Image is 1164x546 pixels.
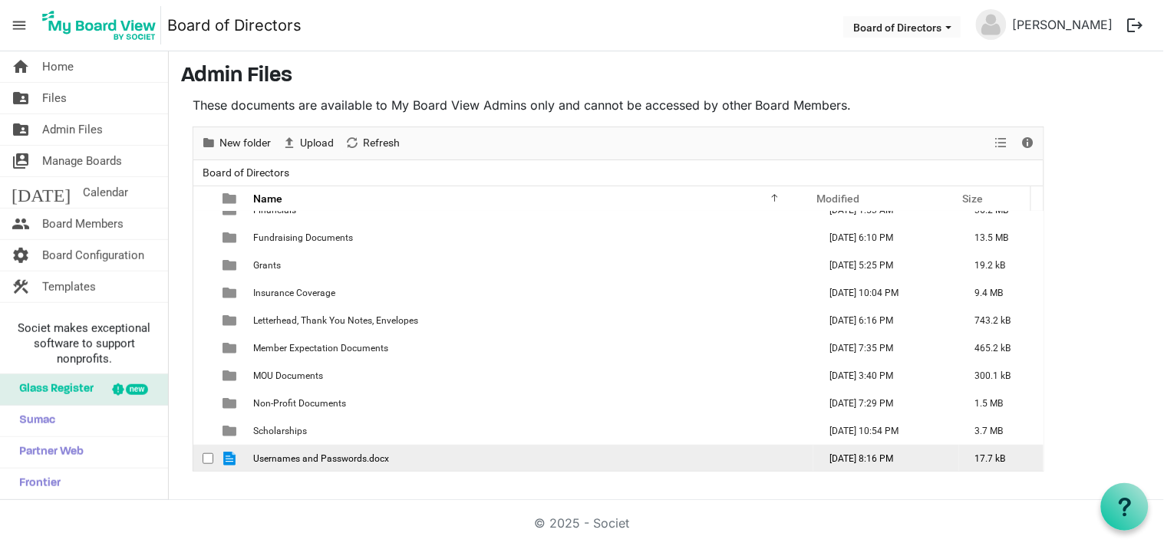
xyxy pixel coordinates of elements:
td: Insurance Coverage is template cell column header Name [249,279,813,307]
td: February 22, 2024 10:04 PM column header Modified [813,279,959,307]
a: My Board View Logo [38,6,167,44]
span: Partner Web [12,437,84,468]
span: MOU Documents [253,370,323,381]
td: is template cell column header type [213,279,249,307]
td: July 01, 2025 10:54 PM column header Modified [813,417,959,445]
span: Calendar [83,177,128,208]
span: home [12,51,30,82]
td: is template cell column header type [213,252,249,279]
span: Usernames and Passwords.docx [253,453,389,464]
td: Fundraising Documents is template cell column header Name [249,224,813,252]
td: is template cell column header type [213,390,249,417]
td: July 04, 2023 5:25 PM column header Modified [813,252,959,279]
span: Admin Files [42,114,103,145]
a: Board of Directors [167,10,302,41]
td: checkbox [193,362,213,390]
span: [DATE] [12,177,71,208]
span: Refresh [361,133,401,153]
span: Letterhead, Thank You Notes, Envelopes [253,315,418,326]
td: checkbox [193,390,213,417]
span: settings [12,240,30,271]
h3: Admin Files [181,64,1152,90]
button: logout [1119,9,1152,41]
div: new [126,384,148,395]
span: Board Configuration [42,240,144,271]
span: construction [12,271,30,302]
td: Non-Profit Documents is template cell column header Name [249,390,813,417]
span: Files [42,83,67,113]
td: 300.1 kB is template cell column header Size [959,362,1044,390]
td: July 14, 2025 6:10 PM column header Modified [813,224,959,252]
span: Size [962,192,983,205]
td: checkbox [193,224,213,252]
div: Refresh [339,127,405,160]
span: Glass Register [12,374,94,405]
td: 3.7 MB is template cell column header Size [959,417,1044,445]
td: 1.5 MB is template cell column header Size [959,390,1044,417]
span: Board of Directors [199,163,292,183]
span: Sumac [12,406,55,436]
span: switch_account [12,146,30,176]
td: checkbox [193,279,213,307]
button: Details [1018,133,1039,153]
span: folder_shared [12,83,30,113]
td: is template cell column header type [213,445,249,472]
span: people [12,209,30,239]
span: Name [253,192,282,205]
td: 465.2 kB is template cell column header Size [959,334,1044,362]
td: 9.4 MB is template cell column header Size [959,279,1044,307]
button: New folder [199,133,274,153]
td: 17.7 kB is template cell column header Size [959,445,1044,472]
span: folder_shared [12,114,30,145]
td: is template cell column header type [213,307,249,334]
span: Grants [253,260,281,271]
td: checkbox [193,252,213,279]
button: Board of Directors dropdownbutton [843,16,961,38]
span: Templates [42,271,96,302]
div: Details [1015,127,1041,160]
td: Scholarships is template cell column header Name [249,417,813,445]
span: Frontier [12,469,61,499]
span: Fundraising Documents [253,232,353,243]
button: Upload [279,133,337,153]
td: Usernames and Passwords.docx is template cell column header Name [249,445,813,472]
td: MOU Documents is template cell column header Name [249,362,813,390]
td: Member Expectation Documents is template cell column header Name [249,334,813,362]
td: checkbox [193,445,213,472]
span: Insurance Coverage [253,288,335,298]
td: June 10, 2025 3:40 PM column header Modified [813,362,959,390]
td: June 13, 2025 8:16 PM column header Modified [813,445,959,472]
span: Board Members [42,209,124,239]
td: August 11, 2022 6:16 PM column header Modified [813,307,959,334]
td: is template cell column header type [213,224,249,252]
a: © 2025 - Societ [535,515,630,531]
td: Grants is template cell column header Name [249,252,813,279]
td: checkbox [193,334,213,362]
a: [PERSON_NAME] [1007,9,1119,40]
td: Letterhead, Thank You Notes, Envelopes is template cell column header Name [249,307,813,334]
button: View dropdownbutton [992,133,1011,153]
td: July 20, 2024 7:35 PM column header Modified [813,334,959,362]
span: Modified [816,192,859,205]
td: 13.5 MB is template cell column header Size [959,224,1044,252]
span: Financials [253,205,296,215]
td: checkbox [193,417,213,445]
p: These documents are available to My Board View Admins only and cannot be accessed by other Board ... [193,96,1044,114]
span: New folder [218,133,272,153]
span: menu [5,11,34,40]
td: 743.2 kB is template cell column header Size [959,307,1044,334]
td: is template cell column header type [213,334,249,362]
button: Refresh [342,133,403,153]
span: Scholarships [253,426,307,436]
td: is template cell column header type [213,417,249,445]
span: Member Expectation Documents [253,343,388,354]
div: Upload [276,127,339,160]
td: is template cell column header type [213,362,249,390]
td: checkbox [193,307,213,334]
span: Societ makes exceptional software to support nonprofits. [7,321,161,367]
span: Non-Profit Documents [253,398,346,409]
div: New folder [196,127,276,160]
img: My Board View Logo [38,6,161,44]
td: August 19, 2025 7:29 PM column header Modified [813,390,959,417]
span: Home [42,51,74,82]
